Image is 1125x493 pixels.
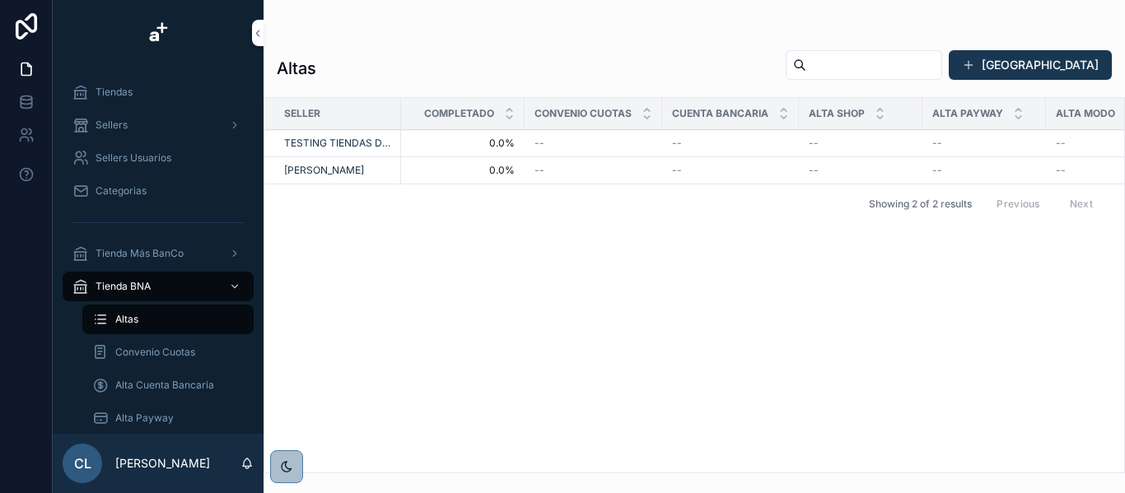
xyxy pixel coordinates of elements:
[115,455,210,472] p: [PERSON_NAME]
[63,110,254,140] a: Sellers
[932,107,1003,120] span: Alta Payway
[82,305,254,334] a: Altas
[96,151,171,165] span: Sellers Usuarios
[96,119,128,132] span: Sellers
[96,184,147,198] span: Categorias
[82,370,254,400] a: Alta Cuenta Bancaria
[277,57,316,80] h1: Altas
[53,66,264,434] div: scrollable content
[411,164,515,177] a: 0.0%
[82,403,254,433] a: Alta Payway
[82,337,254,367] a: Convenio Cuotas
[1056,107,1115,120] span: Alta Modo
[809,137,913,150] a: --
[63,272,254,301] a: Tienda BNA
[115,346,195,359] span: Convenio Cuotas
[96,247,184,260] span: Tienda Más BanCo
[63,143,254,173] a: Sellers Usuarios
[63,239,254,268] a: Tienda Más BanCo
[74,453,91,473] span: CL
[534,164,544,177] span: --
[534,107,632,120] span: Convenio Cuotas
[284,137,391,150] a: TESTING TIENDAS DUPLICADAS
[949,50,1112,80] button: [GEOGRAPHIC_DATA]
[115,313,138,326] span: Altas
[96,86,133,99] span: Tiendas
[411,137,515,150] a: 0.0%
[284,164,391,177] a: [PERSON_NAME]
[672,107,768,120] span: Cuenta Bancaria
[63,176,254,206] a: Categorias
[424,107,494,120] span: Completado
[672,137,682,150] span: --
[809,107,865,120] span: Alta Shop
[809,164,913,177] a: --
[932,164,942,177] span: --
[809,137,819,150] span: --
[534,164,652,177] a: --
[1056,137,1066,150] span: --
[809,164,819,177] span: --
[1056,164,1066,177] span: --
[672,164,682,177] span: --
[672,164,789,177] a: --
[932,164,1036,177] a: --
[115,412,174,425] span: Alta Payway
[145,20,171,46] img: App logo
[63,77,254,107] a: Tiendas
[534,137,544,150] span: --
[284,164,364,177] a: [PERSON_NAME]
[869,198,972,211] span: Showing 2 of 2 results
[932,137,942,150] span: --
[115,379,214,392] span: Alta Cuenta Bancaria
[96,280,151,293] span: Tienda BNA
[672,137,789,150] a: --
[932,137,1036,150] a: --
[284,107,320,120] span: Seller
[534,137,652,150] a: --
